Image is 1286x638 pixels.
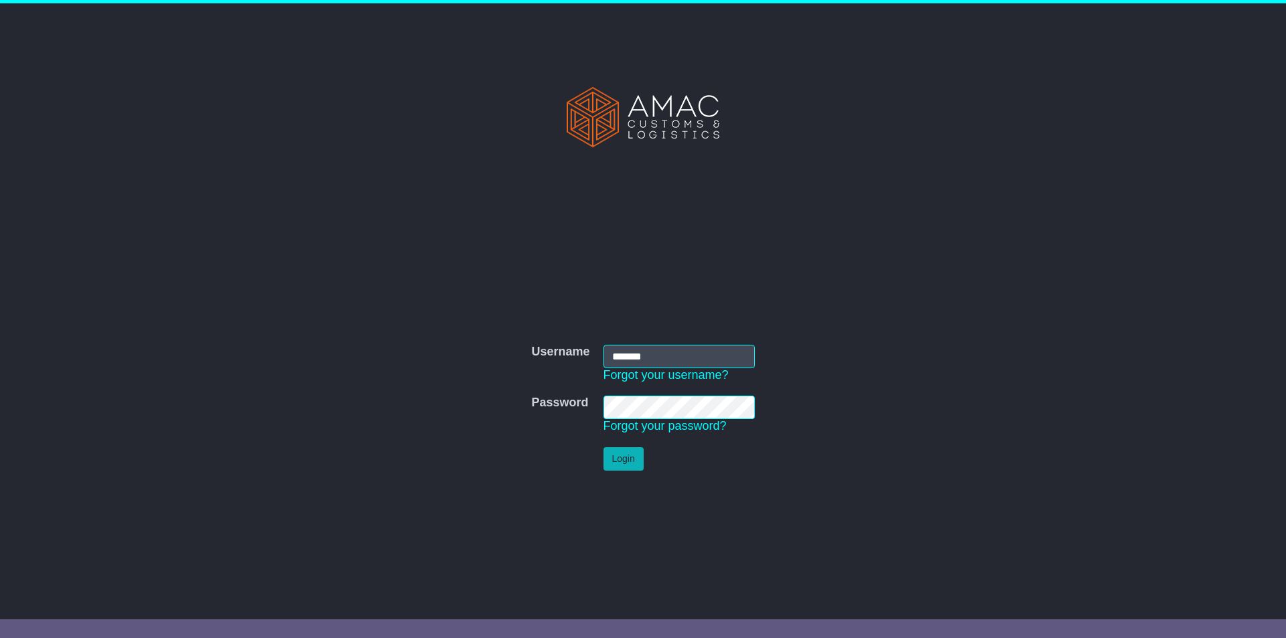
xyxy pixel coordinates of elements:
[531,396,588,410] label: Password
[603,447,644,471] button: Login
[567,87,719,147] img: AMAC Customs and Logistics
[603,419,727,432] a: Forgot your password?
[531,345,589,360] label: Username
[603,368,729,382] a: Forgot your username?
